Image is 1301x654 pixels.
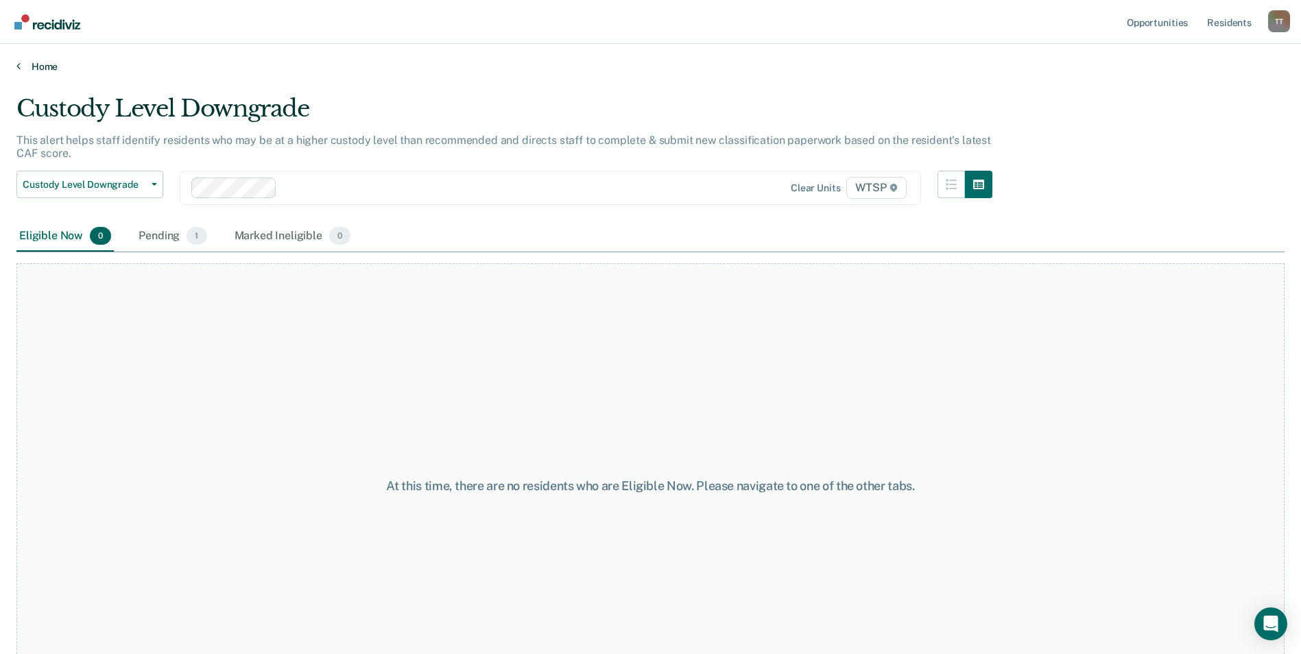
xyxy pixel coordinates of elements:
[16,60,1285,73] a: Home
[16,95,992,134] div: Custody Level Downgrade
[334,479,968,494] div: At this time, there are no residents who are Eligible Now. Please navigate to one of the other tabs.
[16,171,163,198] button: Custody Level Downgrade
[329,227,350,245] span: 0
[14,14,80,29] img: Recidiviz
[136,221,209,252] div: Pending1
[90,227,111,245] span: 0
[846,177,907,199] span: WTSP
[1254,607,1287,640] div: Open Intercom Messenger
[16,221,114,252] div: Eligible Now0
[187,227,206,245] span: 1
[23,179,146,191] span: Custody Level Downgrade
[791,182,841,194] div: Clear units
[1268,10,1290,32] button: Profile dropdown button
[16,134,991,160] p: This alert helps staff identify residents who may be at a higher custody level than recommended a...
[1268,10,1290,32] div: T T
[232,221,354,252] div: Marked Ineligible0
